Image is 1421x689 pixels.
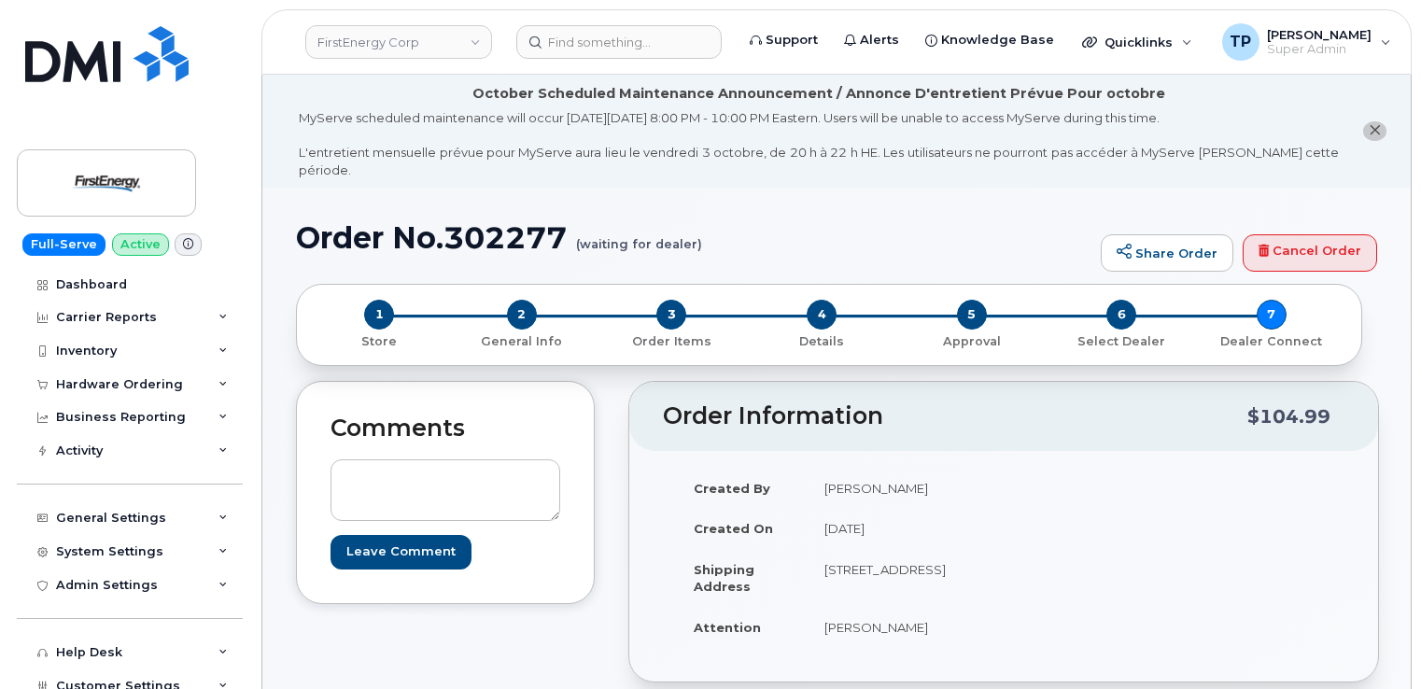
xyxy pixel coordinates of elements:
p: Approval [904,333,1039,350]
a: Share Order [1101,234,1233,272]
p: Select Dealer [1054,333,1189,350]
a: 2 General Info [447,330,598,349]
p: General Info [455,333,590,350]
a: 3 Order Items [597,330,747,349]
div: $104.99 [1247,399,1330,434]
input: Leave Comment [331,535,471,569]
a: Cancel Order [1243,234,1377,272]
h1: Order No.302277 [296,221,1091,254]
span: 4 [807,300,837,330]
span: 6 [1106,300,1136,330]
strong: Attention [694,620,761,635]
span: 2 [507,300,537,330]
td: [DATE] [808,508,990,549]
td: [PERSON_NAME] [808,607,990,648]
p: Details [754,333,890,350]
td: [STREET_ADDRESS] [808,549,990,607]
h2: Order Information [663,403,1247,429]
p: Store [319,333,440,350]
p: Order Items [604,333,739,350]
a: 1 Store [312,330,447,349]
div: MyServe scheduled maintenance will occur [DATE][DATE] 8:00 PM - 10:00 PM Eastern. Users will be u... [299,109,1339,178]
a: 5 Approval [896,330,1047,349]
h2: Comments [331,415,560,442]
td: [PERSON_NAME] [808,468,990,509]
small: (waiting for dealer) [576,221,702,250]
strong: Created On [694,521,773,536]
span: 3 [656,300,686,330]
button: close notification [1363,121,1386,141]
strong: Shipping Address [694,562,754,595]
div: October Scheduled Maintenance Announcement / Annonce D'entretient Prévue Pour octobre [472,84,1165,104]
strong: Created By [694,481,770,496]
a: 4 Details [747,330,897,349]
span: 1 [364,300,394,330]
a: 6 Select Dealer [1047,330,1197,349]
span: 5 [957,300,987,330]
